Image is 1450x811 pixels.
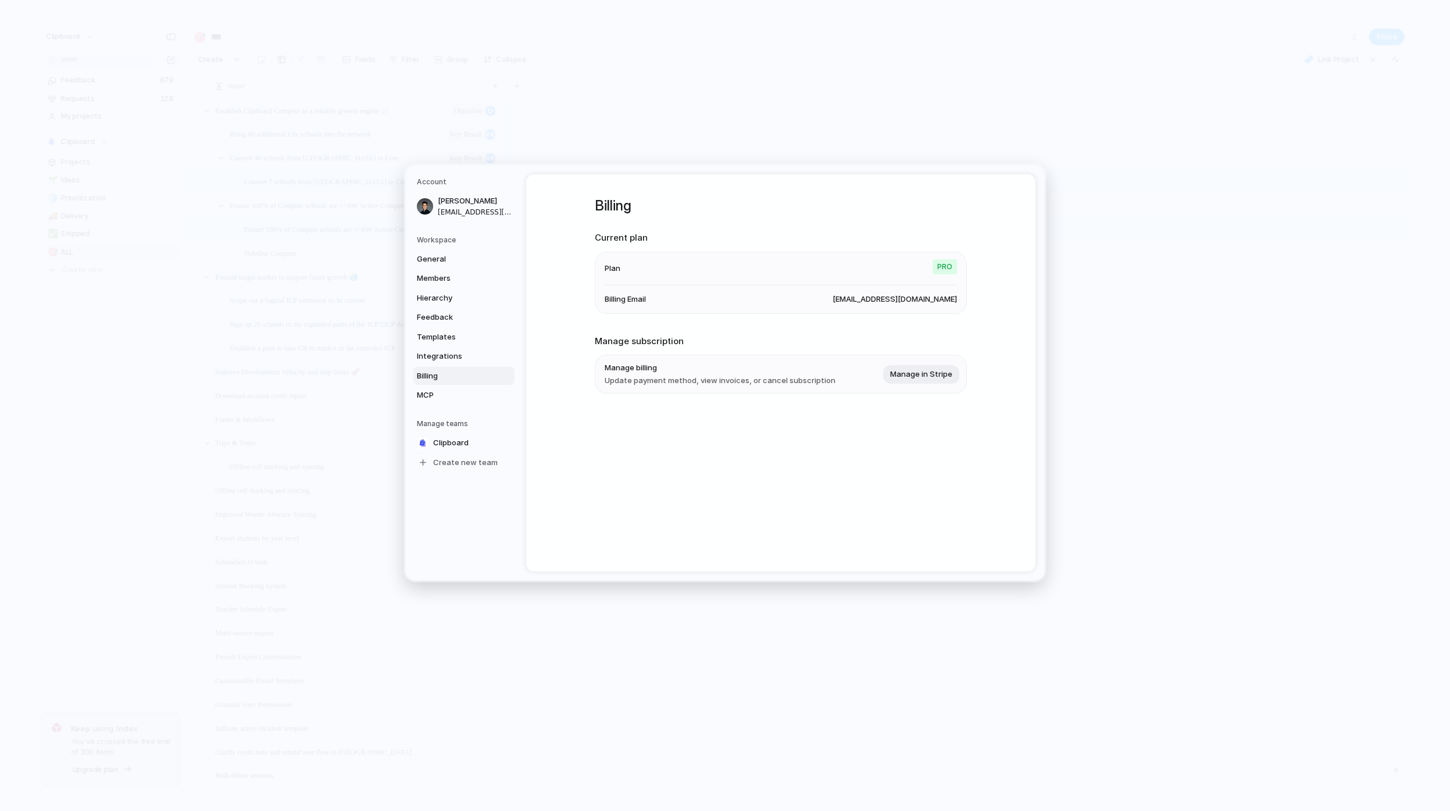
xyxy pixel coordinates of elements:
[417,331,491,343] span: Templates
[413,386,515,405] a: MCP
[595,335,967,348] h2: Manage subscription
[413,347,515,366] a: Integrations
[417,292,491,304] span: Hierarchy
[413,328,515,346] a: Templates
[438,195,512,207] span: [PERSON_NAME]
[417,351,491,362] span: Integrations
[413,269,515,288] a: Members
[438,207,512,217] span: [EMAIL_ADDRESS][DOMAIN_NAME]
[413,192,515,221] a: [PERSON_NAME][EMAIL_ADDRESS][DOMAIN_NAME]
[413,453,515,472] a: Create new team
[417,312,491,323] span: Feedback
[933,259,957,274] span: Pro
[883,365,959,384] button: Manage in Stripe
[413,434,515,452] a: Clipboard
[417,235,515,245] h5: Workspace
[605,375,835,387] span: Update payment method, view invoices, or cancel subscription
[433,437,469,449] span: Clipboard
[433,457,498,469] span: Create new team
[413,250,515,269] a: General
[417,253,491,265] span: General
[417,177,515,187] h5: Account
[413,367,515,385] a: Billing
[595,231,967,245] h2: Current plan
[417,273,491,284] span: Members
[595,195,967,216] h1: Billing
[605,362,835,374] span: Manage billing
[417,419,515,429] h5: Manage teams
[605,294,646,305] span: Billing Email
[890,369,952,380] span: Manage in Stripe
[605,263,620,274] span: Plan
[413,289,515,308] a: Hierarchy
[417,370,491,382] span: Billing
[417,390,491,401] span: MCP
[833,294,957,305] span: [EMAIL_ADDRESS][DOMAIN_NAME]
[413,308,515,327] a: Feedback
